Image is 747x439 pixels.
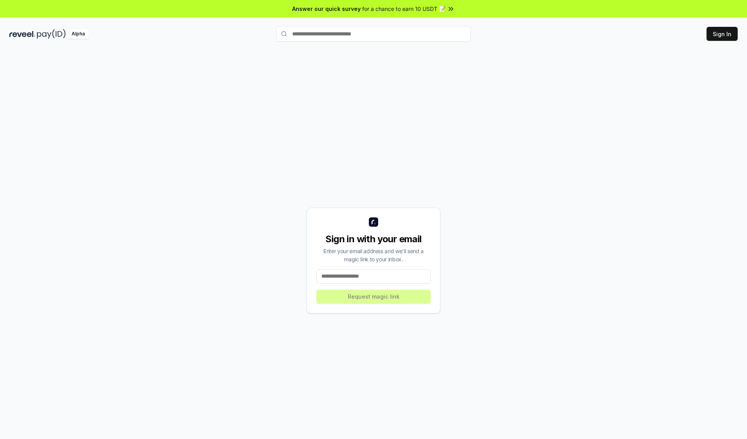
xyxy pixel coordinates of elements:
img: reveel_dark [9,29,35,39]
span: for a chance to earn 10 USDT 📝 [362,5,445,13]
img: logo_small [369,217,378,227]
div: Alpha [67,29,89,39]
div: Sign in with your email [316,233,431,245]
img: pay_id [37,29,66,39]
span: Answer our quick survey [292,5,361,13]
div: Enter your email address and we’ll send a magic link to your inbox. [316,247,431,263]
button: Sign In [707,27,738,41]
